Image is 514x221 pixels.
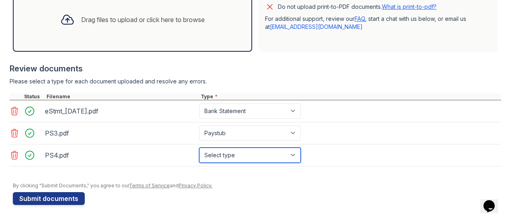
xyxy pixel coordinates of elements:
div: PS3.pdf [45,127,196,140]
div: Review documents [10,63,501,74]
div: Drag files to upload or click here to browse [81,15,205,24]
div: By clicking "Submit Documents," you agree to our and [13,182,501,189]
button: Submit documents [13,192,85,205]
a: What is print-to-pdf? [382,3,436,10]
a: FAQ [355,15,365,22]
div: Status [22,93,45,100]
a: Privacy Policy. [179,182,212,189]
div: eStmt_[DATE].pdf [45,105,196,118]
a: Terms of Service [129,182,170,189]
a: [EMAIL_ADDRESS][DOMAIN_NAME] [270,23,363,30]
iframe: chat widget [480,189,506,213]
div: Type [199,93,501,100]
p: Do not upload print-to-PDF documents. [278,3,436,11]
p: For additional support, review our , start a chat with us below, or email us at [265,15,492,31]
div: Please select a type for each document uploaded and resolve any errors. [10,77,501,85]
div: PS4.pdf [45,149,196,162]
div: Filename [45,93,199,100]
